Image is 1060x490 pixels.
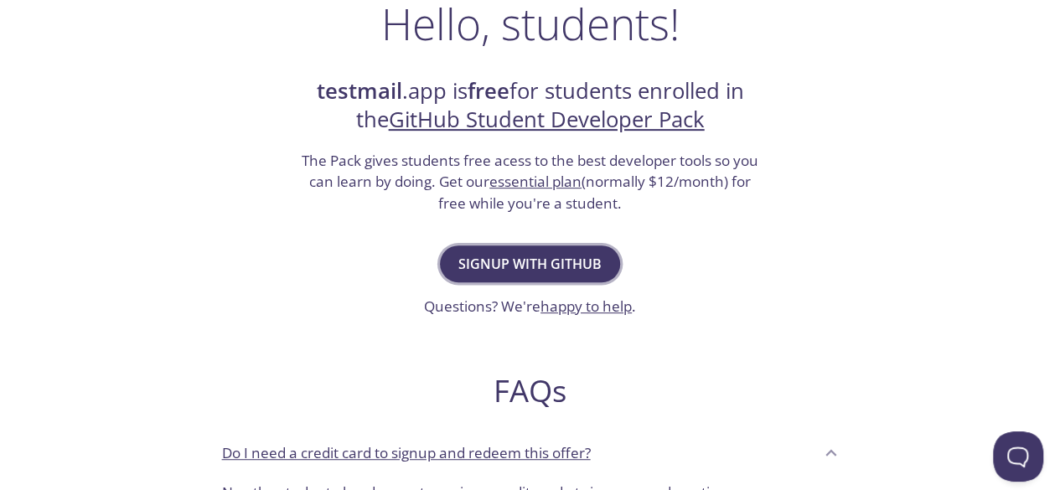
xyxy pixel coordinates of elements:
[7,53,245,71] h3: Style
[317,76,402,106] strong: testmail
[20,116,47,131] span: 16 px
[209,372,852,410] h2: FAQs
[209,430,852,475] div: Do I need a credit card to signup and redeem this offer?
[468,76,509,106] strong: free
[489,172,582,191] a: essential plan
[7,101,58,116] label: Font Size
[7,7,245,22] div: Outline
[389,105,705,134] a: GitHub Student Developer Pack
[440,245,620,282] button: Signup with GitHub
[458,252,602,276] span: Signup with GitHub
[300,150,761,214] h3: The Pack gives students free acess to the best developer tools so you can learn by doing. Get our...
[424,296,636,317] h3: Questions? We're .
[993,431,1043,482] iframe: Help Scout Beacon - Open
[300,77,761,135] h2: .app is for students enrolled in the
[25,22,90,36] a: Back to Top
[540,297,632,316] a: happy to help
[222,442,591,464] p: Do I need a credit card to signup and redeem this offer?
